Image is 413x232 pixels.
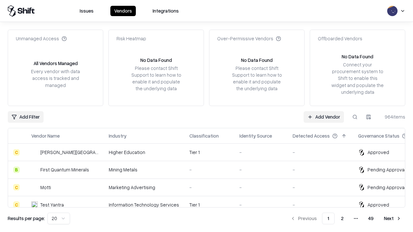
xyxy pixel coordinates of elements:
[287,213,405,224] nav: pagination
[31,149,38,156] img: Reichman University
[16,35,67,42] div: Unmanaged Access
[29,68,82,88] div: Every vendor with data access is tracked and managed
[368,149,389,156] div: Approved
[40,201,64,208] div: Test Yantra
[380,213,405,224] button: Next
[293,166,348,173] div: -
[342,53,373,60] div: No Data Found
[189,132,219,139] div: Classification
[13,184,20,190] div: C
[40,166,89,173] div: First Quantum Minerals
[31,132,60,139] div: Vendor Name
[336,213,349,224] button: 2
[239,149,282,156] div: -
[34,60,78,67] div: All Vendors Managed
[189,166,229,173] div: -
[189,201,229,208] div: Tier 1
[293,184,348,191] div: -
[149,6,183,16] button: Integrations
[189,184,229,191] div: -
[40,149,98,156] div: [PERSON_NAME][GEOGRAPHIC_DATA]
[368,166,406,173] div: Pending Approval
[31,201,38,208] img: Test Yantra
[109,201,179,208] div: Information Technology Services
[76,6,97,16] button: Issues
[241,57,273,63] div: No Data Found
[239,166,282,173] div: -
[322,213,335,224] button: 1
[293,132,330,139] div: Detected Access
[363,213,379,224] button: 49
[293,201,348,208] div: -
[31,167,38,173] img: First Quantum Minerals
[109,184,179,191] div: Marketing Advertising
[239,132,272,139] div: Identity Source
[109,166,179,173] div: Mining Metals
[8,111,44,123] button: Add Filter
[109,132,126,139] div: Industry
[239,184,282,191] div: -
[331,61,384,95] div: Connect your procurement system to Shift to enable this widget and populate the underlying data
[358,132,399,139] div: Governance Status
[318,35,362,42] div: Offboarded Vendors
[129,65,183,92] div: Please contact Shift Support to learn how to enable it and populate the underlying data
[109,149,179,156] div: Higher Education
[239,201,282,208] div: -
[189,149,229,156] div: Tier 1
[40,184,51,191] div: Motti
[116,35,146,42] div: Risk Heatmap
[293,149,348,156] div: -
[230,65,284,92] div: Please contact Shift Support to learn how to enable it and populate the underlying data
[304,111,344,123] a: Add Vendor
[217,35,281,42] div: Over-Permissive Vendors
[110,6,136,16] button: Vendors
[8,215,45,222] p: Results per page:
[140,57,172,63] div: No Data Found
[13,201,20,208] div: C
[13,167,20,173] div: B
[368,201,389,208] div: Approved
[379,113,405,120] div: 964 items
[31,184,38,190] img: Motti
[368,184,406,191] div: Pending Approval
[13,149,20,156] div: C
